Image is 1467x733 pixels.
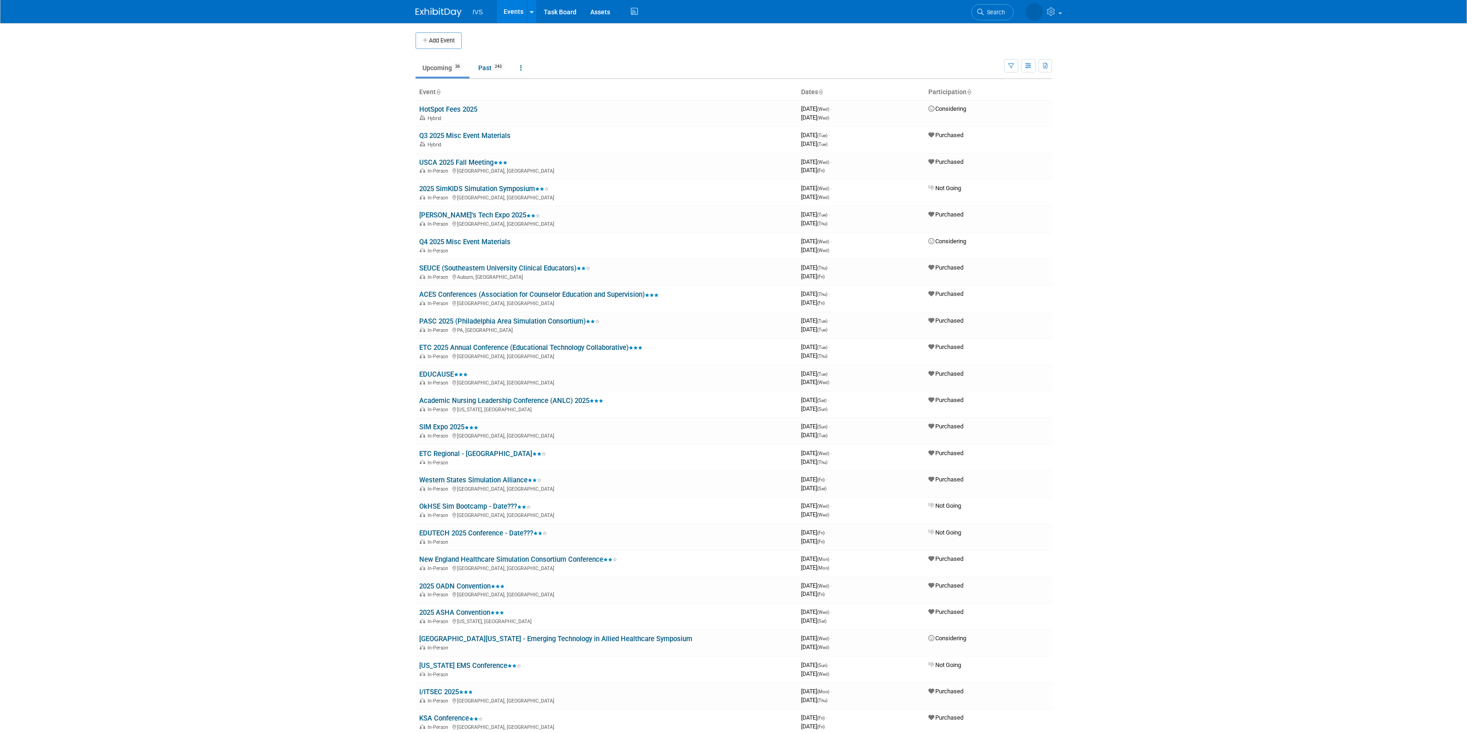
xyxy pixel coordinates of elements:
span: (Tue) [817,345,827,350]
img: In-Person Event [420,619,425,623]
span: (Sun) [817,663,827,668]
img: In-Person Event [420,274,425,279]
a: [US_STATE] EMS Conference [419,661,521,670]
span: [DATE] [801,555,832,562]
span: (Mon) [817,689,829,694]
span: (Wed) [817,504,829,509]
div: [GEOGRAPHIC_DATA], [GEOGRAPHIC_DATA] [419,299,794,306]
span: Not Going [928,661,961,668]
span: [DATE] [801,458,827,465]
span: [DATE] [801,450,832,457]
a: Upcoming36 [416,59,469,77]
span: In-Person [428,645,451,651]
span: (Wed) [817,645,829,650]
img: In-Person Event [420,168,425,173]
span: (Wed) [817,160,829,165]
span: Considering [928,635,966,642]
span: (Sun) [817,424,827,429]
a: 2025 ASHA Convention [419,608,504,617]
span: [DATE] [801,167,825,174]
span: [DATE] [801,538,825,545]
span: [DATE] [801,697,827,703]
img: In-Person Event [420,592,425,596]
span: [DATE] [801,238,832,245]
span: (Tue) [817,433,827,438]
span: [DATE] [801,370,830,377]
span: (Wed) [817,248,829,253]
span: [DATE] [801,211,830,218]
img: In-Person Event [420,724,425,729]
span: [DATE] [801,511,829,518]
span: - [829,343,830,350]
span: In-Person [428,698,451,704]
span: In-Person [428,486,451,492]
img: In-Person Event [420,433,425,438]
img: In-Person Event [420,645,425,649]
div: [GEOGRAPHIC_DATA], [GEOGRAPHIC_DATA] [419,590,794,598]
span: Purchased [928,132,963,138]
span: (Wed) [817,672,829,677]
span: - [826,529,827,536]
span: Purchased [928,158,963,165]
a: SEUCE (Southeastern University Clinical Educators) [419,264,590,272]
span: In-Person [428,407,451,413]
span: [DATE] [801,114,829,121]
span: In-Person [428,354,451,360]
a: Sort by Event Name [436,88,440,96]
span: 243 [492,63,505,70]
span: [DATE] [801,132,830,138]
span: Purchased [928,397,963,403]
span: (Fri) [817,300,825,306]
span: Purchased [928,343,963,350]
span: Considering [928,238,966,245]
span: [DATE] [801,423,830,430]
img: In-Person Event [420,512,425,517]
a: 2025 OADN Convention [419,582,505,590]
a: Q3 2025 Misc Event Materials [419,132,511,140]
span: - [826,714,827,721]
span: - [831,688,832,695]
img: Hybrid Event [420,115,425,120]
span: In-Person [428,724,451,730]
a: EDUTECH 2025 Conference - Date??? [419,529,547,537]
span: [DATE] [801,617,826,624]
span: In-Person [428,672,451,678]
span: (Tue) [817,212,827,217]
span: Not Going [928,502,961,509]
span: (Wed) [817,195,829,200]
a: ETC 2025 Annual Conference (Educational Technology Collaborative) [419,343,642,352]
span: (Thu) [817,460,827,465]
span: - [829,211,830,218]
a: HotSpot Fees 2025 [419,105,477,114]
span: In-Person [428,619,451,625]
span: IVS [473,8,483,16]
span: [DATE] [801,158,832,165]
span: - [828,397,829,403]
span: In-Person [428,592,451,598]
span: - [831,450,832,457]
a: New England Healthcare Simulation Consortium Conference [419,555,617,564]
span: [DATE] [801,326,827,333]
span: Purchased [928,211,963,218]
span: (Thu) [817,265,827,270]
span: - [831,582,832,589]
div: [GEOGRAPHIC_DATA], [GEOGRAPHIC_DATA] [419,511,794,518]
span: (Fri) [817,592,825,597]
a: Q4 2025 Misc Event Materials [419,238,511,246]
a: Academic Nursing Leadership Conference (ANLC) 2025 [419,397,603,405]
img: In-Person Event [420,407,425,411]
span: Not Going [928,185,961,192]
span: [DATE] [801,502,832,509]
img: In-Person Event [420,698,425,703]
div: [GEOGRAPHIC_DATA], [GEOGRAPHIC_DATA] [419,379,794,386]
span: (Tue) [817,133,827,138]
span: (Wed) [817,610,829,615]
span: [DATE] [801,405,827,412]
span: [DATE] [801,564,829,571]
span: (Wed) [817,451,829,456]
div: [GEOGRAPHIC_DATA], [GEOGRAPHIC_DATA] [419,485,794,492]
a: PASC 2025 (Philadelphia Area Simulation Consortium) [419,317,600,325]
span: 36 [452,63,463,70]
span: Purchased [928,317,963,324]
span: (Sat) [817,486,826,491]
